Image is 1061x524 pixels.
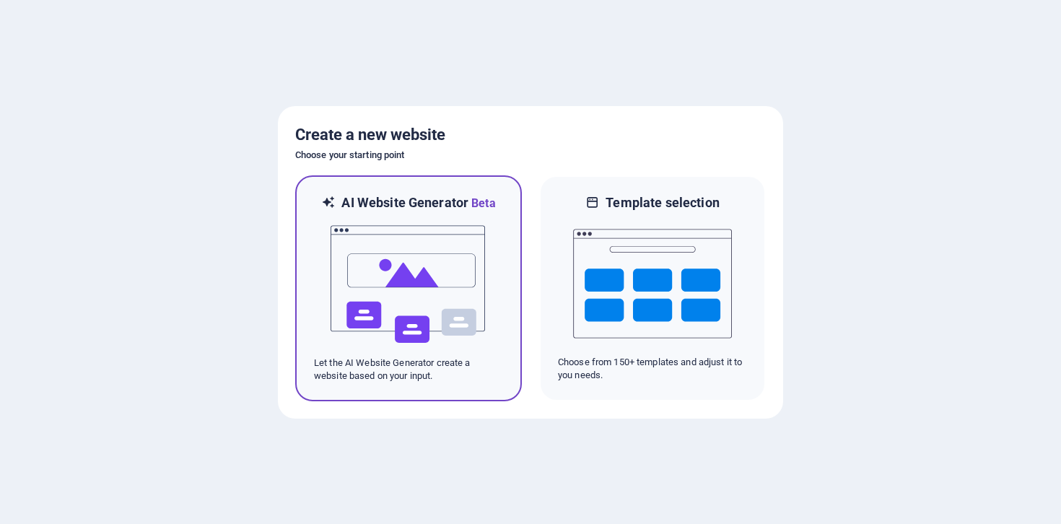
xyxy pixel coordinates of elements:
[558,356,747,382] p: Choose from 150+ templates and adjust it to you needs.
[329,212,488,357] img: ai
[314,357,503,383] p: Let the AI Website Generator create a website based on your input.
[295,147,766,164] h6: Choose your starting point
[539,175,766,401] div: Template selectionChoose from 150+ templates and adjust it to you needs.
[606,194,719,211] h6: Template selection
[468,196,496,210] span: Beta
[295,123,766,147] h5: Create a new website
[341,194,495,212] h6: AI Website Generator
[295,175,522,401] div: AI Website GeneratorBetaaiLet the AI Website Generator create a website based on your input.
